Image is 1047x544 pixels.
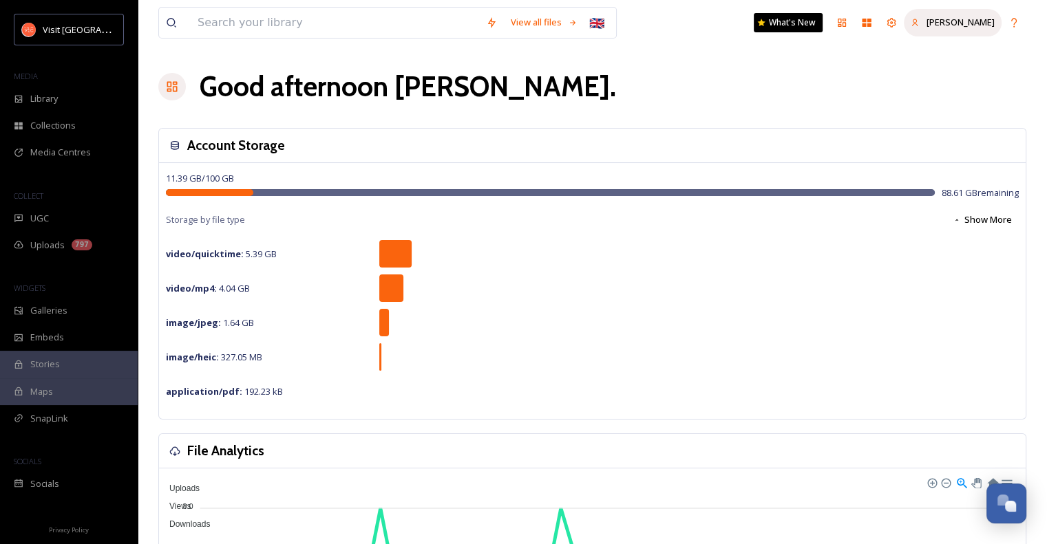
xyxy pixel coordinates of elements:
span: Uploads [30,239,65,252]
span: Media Centres [30,146,91,159]
div: 🇬🇧 [584,10,609,35]
a: What's New [754,13,823,32]
span: COLLECT [14,191,43,201]
span: [PERSON_NAME] [927,16,995,28]
span: 5.39 GB [166,248,277,260]
div: Zoom In [927,477,936,487]
h3: Account Storage [187,135,285,155]
span: Socials [30,477,59,490]
div: Panning [971,478,980,486]
div: Zoom Out [940,477,950,487]
span: Visit [GEOGRAPHIC_DATA] [43,23,149,36]
span: Uploads [159,483,200,493]
span: MEDIA [14,71,38,81]
span: Embeds [30,331,64,344]
h3: File Analytics [187,441,264,461]
span: Downloads [159,519,210,529]
span: 1.64 GB [166,316,254,329]
a: [PERSON_NAME] [904,9,1002,36]
span: Collections [30,119,76,132]
span: Privacy Policy [49,525,89,534]
span: SOCIALS [14,456,41,466]
span: Storage by file type [166,213,245,226]
a: View all files [504,9,584,36]
button: Open Chat [986,483,1026,523]
a: Privacy Policy [49,521,89,537]
strong: application/pdf : [166,385,242,398]
span: 327.05 MB [166,351,262,363]
span: Stories [30,358,60,371]
span: 88.61 GB remaining [942,186,1019,199]
button: Show More [946,206,1019,233]
input: Search your library [191,8,479,38]
span: 192.23 kB [166,385,283,398]
span: Library [30,92,58,105]
span: Maps [30,385,53,398]
span: WIDGETS [14,283,45,293]
span: UGC [30,212,49,225]
strong: image/heic : [166,351,219,363]
div: Reset Zoom [986,476,998,488]
tspan: 3.0 [182,502,193,510]
span: Views [159,501,191,511]
h1: Good afternoon [PERSON_NAME] . [200,66,616,107]
strong: video/quicktime : [166,248,244,260]
span: SnapLink [30,412,68,425]
span: Galleries [30,304,67,317]
img: download.png [22,23,36,36]
div: Selection Zoom [955,476,967,488]
span: 4.04 GB [166,282,250,294]
div: Menu [1000,476,1012,488]
strong: video/mp4 : [166,282,217,294]
strong: image/jpeg : [166,316,221,329]
div: 797 [72,239,92,250]
span: 11.39 GB / 100 GB [166,172,234,184]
